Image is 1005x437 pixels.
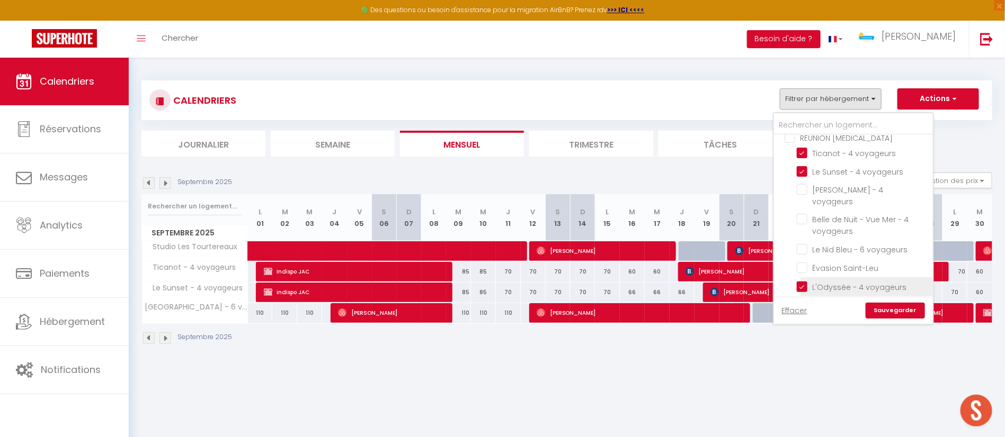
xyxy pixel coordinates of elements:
div: 70 [546,262,571,281]
span: [GEOGRAPHIC_DATA] - 6 voyageurs [144,303,250,311]
a: Effacer [782,305,807,316]
span: Paiements [40,267,90,280]
th: 07 [397,194,422,241]
li: Journalier [141,131,265,157]
th: 17 [645,194,670,241]
span: [PERSON_NAME] [735,241,918,261]
div: 70 [521,262,546,281]
div: 70 [595,283,620,302]
abbr: V [705,207,709,217]
th: 20 [719,194,744,241]
div: 60 [967,283,992,302]
abbr: L [606,207,609,217]
abbr: J [506,207,510,217]
span: Le Sunset - 4 voyageurs [144,283,246,294]
div: 66 [645,283,670,302]
th: 15 [595,194,620,241]
abbr: M [629,207,636,217]
div: 85 [471,283,496,302]
abbr: M [977,207,983,217]
span: [PERSON_NAME] - 4 voyageurs [813,185,884,207]
img: Super Booking [32,29,97,48]
img: ... [859,32,875,42]
th: 19 [695,194,719,241]
th: 04 [322,194,347,241]
th: 05 [347,194,372,241]
li: Tâches [659,131,782,157]
th: 16 [620,194,645,241]
span: Studio Les Tourtereaux [144,241,241,253]
span: Ticanot - 4 voyageurs [813,148,896,159]
div: 110 [471,303,496,323]
div: Ouvrir le chat [960,395,992,426]
div: 66 [670,283,695,302]
abbr: M [456,207,462,217]
span: Hébergement [40,315,105,328]
th: 30 [967,194,992,241]
div: 110 [496,303,521,323]
div: 66 [620,283,645,302]
div: 70 [942,262,967,281]
th: 06 [372,194,397,241]
th: 21 [744,194,769,241]
div: 60 [620,262,645,281]
a: ... [PERSON_NAME] [851,21,969,58]
span: Notifications [41,363,101,376]
abbr: M [481,207,487,217]
abbr: V [357,207,362,217]
p: Septembre 2025 [177,332,232,342]
abbr: L [259,207,262,217]
abbr: S [382,207,387,217]
div: 70 [570,262,595,281]
abbr: J [680,207,684,217]
abbr: L [432,207,435,217]
span: Ticanot - 4 voyageurs [144,262,239,274]
th: 09 [446,194,471,241]
li: Trimestre [529,131,653,157]
div: 85 [446,262,471,281]
img: logout [980,32,993,45]
th: 02 [272,194,297,241]
div: 70 [942,283,967,302]
span: Chercher [162,32,198,43]
div: 110 [769,303,794,323]
button: Gestion des prix [913,172,992,188]
input: Rechercher un logement... [148,197,242,216]
div: 70 [546,283,571,302]
div: Filtrer par hébergement [773,112,934,325]
div: 70 [570,283,595,302]
li: Semaine [271,131,395,157]
th: 03 [297,194,322,241]
span: [PERSON_NAME] [338,303,446,323]
div: 110 [446,303,471,323]
th: 10 [471,194,496,241]
div: 110 [297,303,322,323]
th: 11 [496,194,521,241]
span: Indispo JAC [264,261,447,281]
span: Messages [40,170,88,184]
abbr: M [307,207,313,217]
span: [PERSON_NAME] [686,261,943,281]
div: 70 [521,283,546,302]
button: Besoin d'aide ? [747,30,821,48]
th: 14 [570,194,595,241]
span: [PERSON_NAME] [710,282,868,302]
span: L'Odyssée - 4 voyageurs [813,282,907,293]
div: 60 [645,262,670,281]
span: [PERSON_NAME] [537,303,744,323]
th: 29 [942,194,967,241]
div: 110 [272,303,297,323]
th: 22 [769,194,794,241]
abbr: V [531,207,536,217]
p: Septembre 2025 [177,177,232,187]
th: 08 [421,194,446,241]
strong: >>> ICI <<<< [607,5,644,14]
th: 13 [546,194,571,241]
input: Rechercher un logement... [774,116,933,135]
div: 85 [446,283,471,302]
button: Actions [897,88,979,110]
span: [PERSON_NAME] [882,30,956,43]
abbr: D [754,207,759,217]
li: Mensuel [400,131,524,157]
span: indispo JAC [264,282,447,302]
